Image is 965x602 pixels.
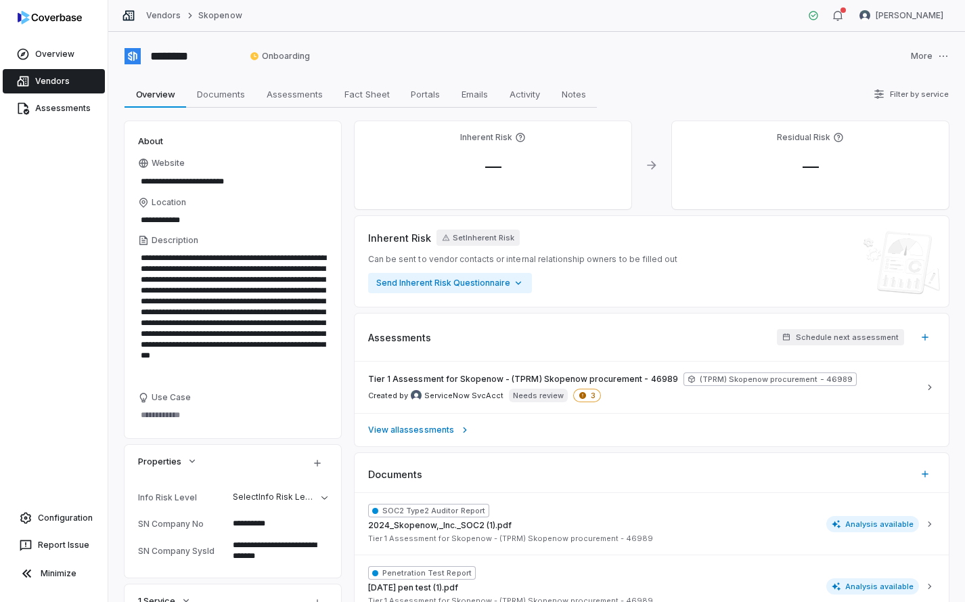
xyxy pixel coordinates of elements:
a: Vendors [146,10,181,21]
img: logo-D7KZi-bG.svg [18,11,82,24]
span: Emails [456,85,493,103]
span: Location [152,197,186,208]
span: Analysis available [826,578,920,595]
span: Tier 1 Assessment for Skopenow - (TPRM) Skopenow procurement - 46989 [368,534,653,544]
span: Description [152,235,198,246]
input: Location [138,211,328,230]
span: Assessments [368,330,431,345]
a: Assessments [3,96,105,121]
span: Documents [192,85,250,103]
button: Tomo Majima avatar[PERSON_NAME] [851,5,951,26]
span: (TPRM) Skopenow procurement - 46989 [683,372,857,386]
span: About [138,135,163,147]
span: Notes [556,85,591,103]
span: SOC2 Type2 Auditor Report [368,504,489,517]
span: Portals [405,85,445,103]
button: Filter by service [870,82,953,106]
span: [PERSON_NAME] [876,10,943,21]
h4: Residual Risk [777,132,830,143]
span: ServiceNow SvcAcct [424,391,503,401]
span: Documents [368,467,422,481]
button: SetInherent Risk [436,230,520,246]
button: Minimize [5,560,102,587]
span: Tier 1 Assessment for Skopenow - (TPRM) Skopenow procurement - 46989 [368,374,678,385]
span: Created by [368,390,503,401]
span: 2024_Skopenow,_Inc._SOC2 (1).pdf [368,520,512,531]
a: Tier 1 Assessment for Skopenow - (TPRM) Skopenow procurement - 46989(TPRM) Skopenow procurement -... [355,362,949,413]
span: Properties [138,455,181,467]
span: Select Info Risk Level [233,492,317,502]
span: Overview [131,85,181,103]
button: SOC2 Type2 Auditor Report2024_Skopenow,_Inc._SOC2 (1).pdfTier 1 Assessment for Skopenow - (TPRM) ... [355,493,949,555]
textarea: Use Case [138,406,328,425]
span: — [474,156,512,176]
a: Overview [3,42,105,66]
button: Properties [134,449,202,473]
button: Report Issue [5,533,102,557]
span: View all assessments [368,425,454,435]
span: Fact Sheet [339,85,395,103]
div: Info Risk Level [138,492,227,502]
span: Analysis available [826,516,920,532]
a: Skopenow [198,10,242,21]
div: SN Company SysId [138,546,227,556]
span: Use Case [152,392,191,403]
span: Assessments [261,85,328,103]
span: Inherent Risk [368,231,431,245]
span: Schedule next assessment [796,332,899,343]
button: Send Inherent Risk Questionnaire [368,273,532,293]
h4: Inherent Risk [460,132,512,143]
a: View allassessments [355,413,949,446]
span: Can be sent to vendor contacts or internal relationship owners to be filled out [368,254,677,265]
div: SN Company No [138,519,227,529]
textarea: Description [138,249,328,387]
a: Configuration [5,506,102,530]
a: Vendors [3,69,105,93]
span: Website [152,158,185,169]
span: — [792,156,830,176]
p: Needs review [513,390,564,401]
button: Schedule next assessment [777,329,904,345]
span: [DATE] pen test (1).pdf [368,582,458,593]
button: More [907,42,953,70]
input: Website [138,172,305,191]
span: 3 [573,389,601,402]
img: Tomo Majima avatar [859,10,870,21]
span: Penetration Test Report [368,566,476,580]
img: ServiceNow SvcAcct avatar [411,390,422,401]
span: Activity [504,85,545,103]
span: Onboarding [250,51,310,62]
